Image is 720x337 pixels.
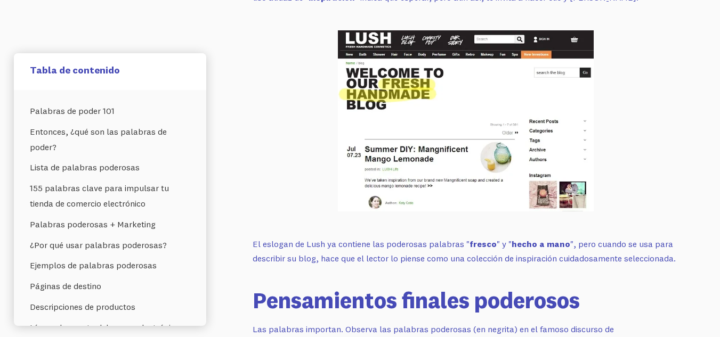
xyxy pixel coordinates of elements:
font: 155 palabras clave para impulsar tu tienda de comercio electrónico [30,183,169,209]
font: fresco [470,239,497,249]
a: 155 palabras clave para impulsar tu tienda de comercio electrónico [30,178,190,215]
a: Palabras de poder 101 [30,101,190,121]
font: Páginas de destino [30,281,101,292]
font: Pensamientos finales poderosos [253,286,580,314]
a: Ejemplos de palabras poderosas [30,256,190,276]
font: ¿Por qué usar palabras poderosas? [30,240,167,250]
font: Lista de palabras poderosas [30,162,140,173]
font: Ejemplos de palabras poderosas [30,260,157,271]
font: El eslogan de Lush ya contiene las poderosas palabras " [253,239,470,249]
font: ", pero cuando se usa para describir su blog, hace que el lector lo piense como una colección de ... [253,239,676,264]
font: Palabras poderosas + Marketing [30,219,156,229]
font: Descripciones de productos [30,301,135,312]
a: Palabras poderosas + Marketing [30,214,190,235]
font: " y " [497,239,512,249]
img: texto alternativo de la imagen [338,30,594,212]
font: hecho a mano [512,239,570,249]
a: Descripciones de productos [30,297,190,317]
a: Páginas de destino [30,276,190,297]
font: Palabras de poder 101 [30,105,115,116]
a: ¿Por qué usar palabras poderosas? [30,235,190,256]
font: Líneas de asunto del correo electrónico [30,322,180,333]
font: Tabla de contenido [30,64,120,76]
a: Lista de palabras poderosas [30,158,190,178]
a: Entonces, ¿qué son las palabras de poder? [30,121,190,158]
font: Entonces, ¿qué son las palabras de poder? [30,126,167,152]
